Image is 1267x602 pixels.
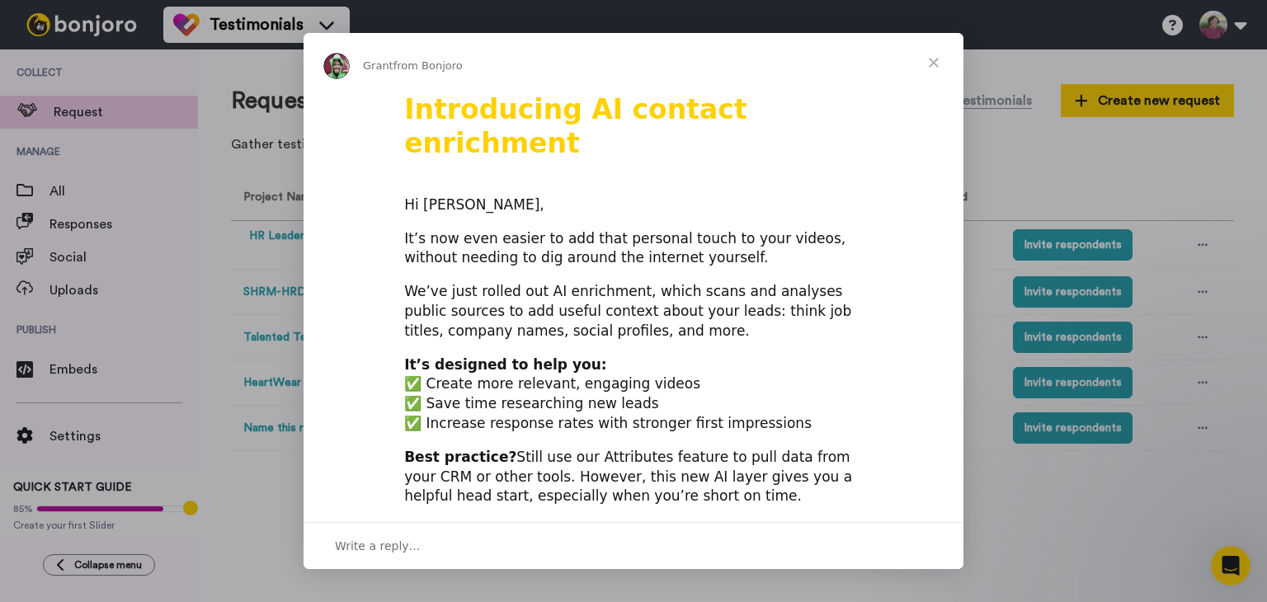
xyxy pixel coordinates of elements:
img: website_grey.svg [26,43,40,56]
div: Domain: [DOMAIN_NAME] [43,43,181,56]
div: Domain Overview [63,97,148,108]
div: v 4.0.25 [46,26,81,40]
span: Close [904,33,963,92]
div: It’s now even easier to add that personal touch to your videos, without needing to dig around the... [404,229,863,269]
img: tab_domain_overview_orange.svg [45,96,58,109]
span: from Bonjoro [393,59,463,72]
img: logo_orange.svg [26,26,40,40]
span: Grant [363,59,393,72]
div: ✅ Create more relevant, engaging videos ✅ Save time researching new leads ✅ Increase response rat... [404,355,863,434]
div: Still use our Attributes feature to pull data from your CRM or other tools. However, this new AI ... [404,448,863,506]
b: It’s designed to help you: [404,356,606,373]
div: Open conversation and reply [304,522,963,569]
span: Write a reply… [335,535,421,557]
div: Hi [PERSON_NAME], [404,195,863,215]
img: tab_keywords_by_traffic_grey.svg [164,96,177,109]
div: We’ve just rolled out AI enrichment, which scans and analyses public sources to add useful contex... [404,282,863,341]
b: Introducing AI contact enrichment [404,93,747,159]
img: Profile image for Grant [323,53,350,79]
b: Best practice? [404,449,516,465]
div: Keywords by Traffic [182,97,278,108]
